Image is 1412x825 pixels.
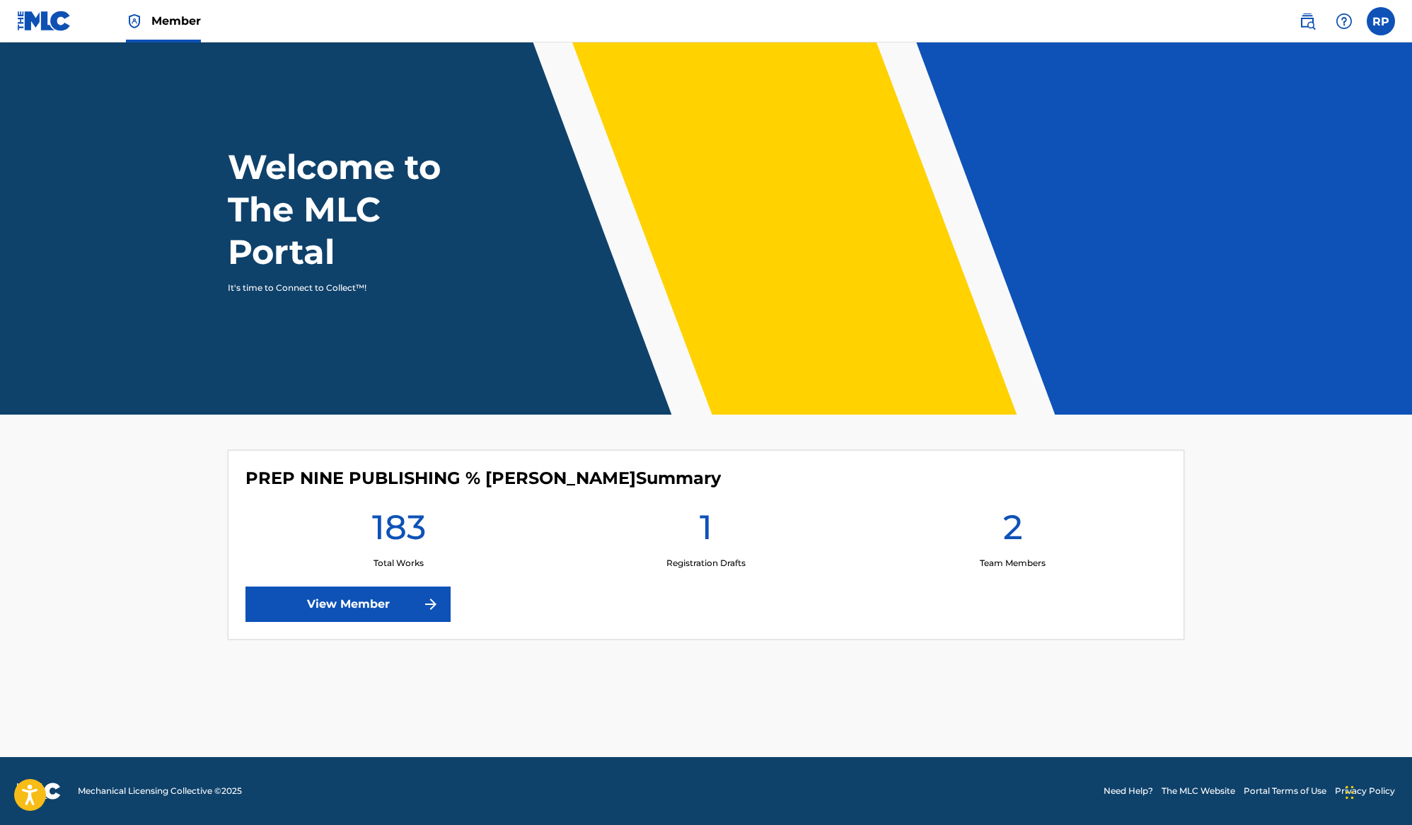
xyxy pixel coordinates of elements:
div: User Menu [1367,7,1395,35]
a: Privacy Policy [1335,785,1395,797]
h1: 1 [700,506,712,557]
p: It's time to Connect to Collect™! [228,282,473,294]
a: The MLC Website [1162,785,1235,797]
img: Top Rightsholder [126,13,143,30]
h1: 2 [1003,506,1023,557]
iframe: Chat Widget [1341,757,1412,825]
div: Help [1330,7,1358,35]
h4: PREP NINE PUBLISHING % ROBERTO PEREZ-TORRES [245,468,721,489]
img: MLC Logo [17,11,71,31]
img: help [1336,13,1353,30]
a: Portal Terms of Use [1244,785,1326,797]
a: Public Search [1293,7,1321,35]
a: View Member [245,587,451,622]
span: Member [151,13,201,29]
a: Need Help? [1104,785,1153,797]
img: search [1299,13,1316,30]
span: Mechanical Licensing Collective © 2025 [78,785,242,797]
h1: Welcome to The MLC Portal [228,146,492,273]
p: Registration Drafts [666,557,746,570]
p: Total Works [374,557,424,570]
h1: 183 [372,506,426,557]
p: Team Members [980,557,1046,570]
div: Drag [1346,771,1354,814]
img: f7272a7cc735f4ea7f67.svg [422,596,439,613]
img: logo [17,783,61,800]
